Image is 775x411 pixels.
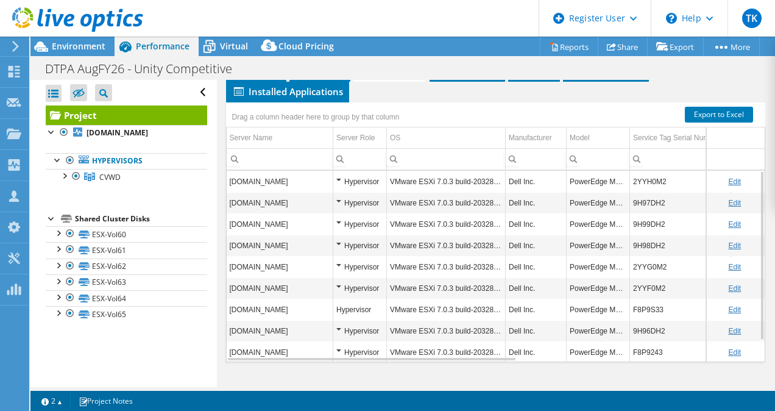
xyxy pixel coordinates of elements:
div: Hypervisor [336,238,383,253]
div: Manufacturer [509,130,552,145]
div: Server Name [230,130,273,145]
td: Column Server Name, Value cvwdesxi01.administration.com [227,320,333,341]
td: Column Server Role, Value Hypervisor [333,192,387,213]
td: Column Service Tag Serial Number, Value 2YYG0M2 [630,256,731,277]
td: Column Service Tag Serial Number, Value F8P9S33 [630,299,731,320]
td: Column Service Tag Serial Number, Value 9H96DH2 [630,320,731,341]
td: Column OS, Value VMware ESXi 7.0.3 build-20328353 [387,320,506,341]
td: Column Manufacturer, Value Dell Inc. [506,299,567,320]
td: Column OS, Value VMware ESXi 7.0.3 build-20328353 [387,299,506,320]
td: Column Model, Value PowerEdge M630 [567,320,630,341]
td: Column Server Role, Value Hypervisor [333,213,387,235]
td: Column Model, Value PowerEdge M630 [567,213,630,235]
a: ESX-Vol61 [46,242,207,258]
td: Manufacturer Column [506,127,567,149]
div: Data grid [226,102,766,362]
td: Column Server Name, Value cvwdesxi09.administration.com [227,171,333,192]
span: Cloud Pricing [278,40,334,52]
a: Edit [728,199,741,207]
td: Column Manufacturer, Value Dell Inc. [506,341,567,363]
div: Hypervisor [336,196,383,210]
td: Column Model, Value PowerEdge M640 [567,341,630,363]
td: Server Role Column [333,127,387,149]
a: ESX-Vol64 [46,290,207,306]
td: Column Server Role, Filter cell [333,148,387,170]
a: Edit [728,241,741,250]
td: Column Model, Value PowerEdge M640 [567,299,630,320]
a: ESX-Vol60 [46,226,207,242]
td: Column OS, Value VMware ESXi 7.0.3 build-20328353 [387,256,506,277]
td: Column OS, Filter cell [387,148,506,170]
td: Column Model, Value PowerEdge M630 [567,235,630,256]
div: Service Tag Serial Number [633,130,720,145]
td: Service Tag Serial Number Column [630,127,731,149]
a: Hypervisors [46,153,207,169]
td: Column Server Role, Value Hypervisor [333,235,387,256]
span: TK [742,9,762,28]
div: Shared Cluster Disks [75,212,207,226]
td: Column Manufacturer, Value Dell Inc. [506,235,567,256]
td: Column Service Tag Serial Number, Value 2YYF0M2 [630,277,731,299]
td: Column Server Name, Value cvwdesxi10.administration.com [227,256,333,277]
a: [DOMAIN_NAME] [46,125,207,141]
span: Virtual [220,40,248,52]
td: Column Service Tag Serial Number, Value 9H98DH2 [630,235,731,256]
td: Column Model, Filter cell [567,148,630,170]
a: Edit [728,263,741,271]
div: OS [390,130,400,145]
a: More [703,37,760,56]
td: Column Server Name, Value cvwdesxi04.administration.com [227,192,333,213]
b: [DOMAIN_NAME] [87,127,148,138]
a: CVWD [46,169,207,185]
td: Model Column [567,127,630,149]
td: Column OS, Value VMware ESXi 7.0.3 build-20328353 [387,341,506,363]
td: Column Manufacturer, Filter cell [506,148,567,170]
a: ESX-Vol65 [46,306,207,322]
td: Column Manufacturer, Value Dell Inc. [506,213,567,235]
td: Column Service Tag Serial Number, Value F8P9243 [630,341,731,363]
svg: \n [666,13,677,24]
span: Performance [136,40,189,52]
td: Column OS, Value VMware ESXi 7.0.3 build-20328353 [387,213,506,235]
td: Column OS, Value VMware ESXi 7.0.3 build-20328353 [387,277,506,299]
td: Column Server Name, Value cvwdesxi02.administration.com [227,235,333,256]
a: Share [598,37,648,56]
td: Column Service Tag Serial Number, Value 9H99DH2 [630,213,731,235]
td: Server Name Column [227,127,333,149]
td: Column Model, Value PowerEdge M630 [567,256,630,277]
a: Project [46,105,207,125]
a: Project Notes [70,393,141,409]
td: Column Manufacturer, Value Dell Inc. [506,256,567,277]
a: Export to Excel [685,107,753,123]
a: ESX-Vol63 [46,274,207,290]
td: Column Server Name, Value cvwdesxi03.administration.com [227,213,333,235]
td: Column Model, Value PowerEdge M630 [567,171,630,192]
td: Column Server Role, Value Hypervisor [333,256,387,277]
a: ESX-Vol62 [46,259,207,274]
div: Hypervisor [336,281,383,296]
td: Column OS, Value VMware ESXi 7.0.3 build-20328353 [387,171,506,192]
a: Edit [728,220,741,229]
a: Edit [728,306,741,314]
div: Server Role [336,130,375,145]
td: Column OS, Value VMware ESXi 7.0.3 build-20328353 [387,192,506,213]
div: Model [570,130,590,145]
td: Column OS, Value VMware ESXi 7.0.3 build-20328353 [387,235,506,256]
td: Column Model, Value PowerEdge M630 [567,277,630,299]
td: OS Column [387,127,506,149]
td: Column Manufacturer, Value Dell Inc. [506,320,567,341]
a: Reports [540,37,598,56]
td: Column Service Tag Serial Number, Value 9H97DH2 [630,192,731,213]
a: Export [647,37,704,56]
div: Hypervisor [336,260,383,274]
a: Edit [728,284,741,293]
div: Hypervisor [336,324,383,338]
a: 2 [33,393,71,409]
td: Column Server Name, Value cvwdesxi08.administration.com [227,299,333,320]
td: Column Server Name, Filter cell [227,148,333,170]
a: Edit [728,327,741,335]
td: Column Server Role, Value Hypervisor [333,320,387,341]
td: Column Server Name, Value cvwdesxi11.administration.com [227,277,333,299]
td: Column Manufacturer, Value Dell Inc. [506,171,567,192]
span: CVWD [99,172,121,182]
